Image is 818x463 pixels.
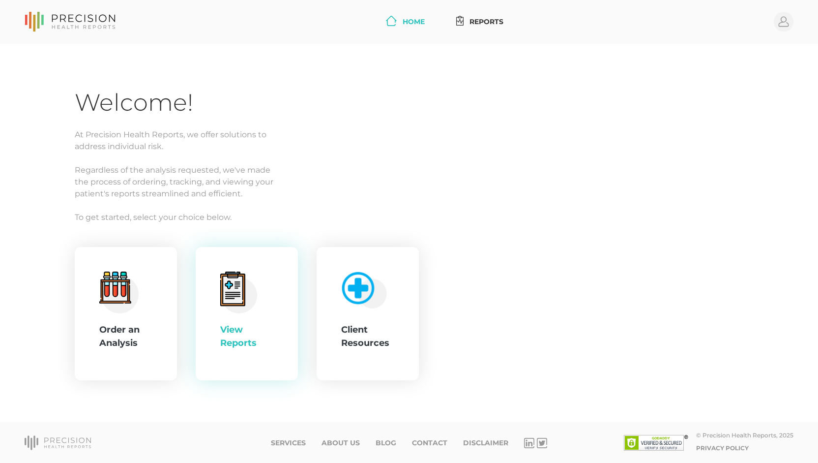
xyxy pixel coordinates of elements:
[341,323,394,350] div: Client Resources
[337,267,387,309] img: client-resource.c5a3b187.png
[75,212,743,223] p: To get started, select your choice below.
[220,323,273,350] div: View Reports
[452,13,508,31] a: Reports
[376,439,396,447] a: Blog
[75,129,743,153] p: At Precision Health Reports, we offer solutions to address individual risk.
[321,439,360,447] a: About Us
[412,439,447,447] a: Contact
[463,439,508,447] a: Disclaimer
[382,13,429,31] a: Home
[99,323,152,350] div: Order an Analysis
[696,432,793,439] div: © Precision Health Reports, 2025
[696,444,749,452] a: Privacy Policy
[271,439,306,447] a: Services
[75,164,743,200] p: Regardless of the analysis requested, we've made the process of ordering, tracking, and viewing y...
[624,435,688,451] img: SSL site seal - click to verify
[75,88,743,117] h1: Welcome!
